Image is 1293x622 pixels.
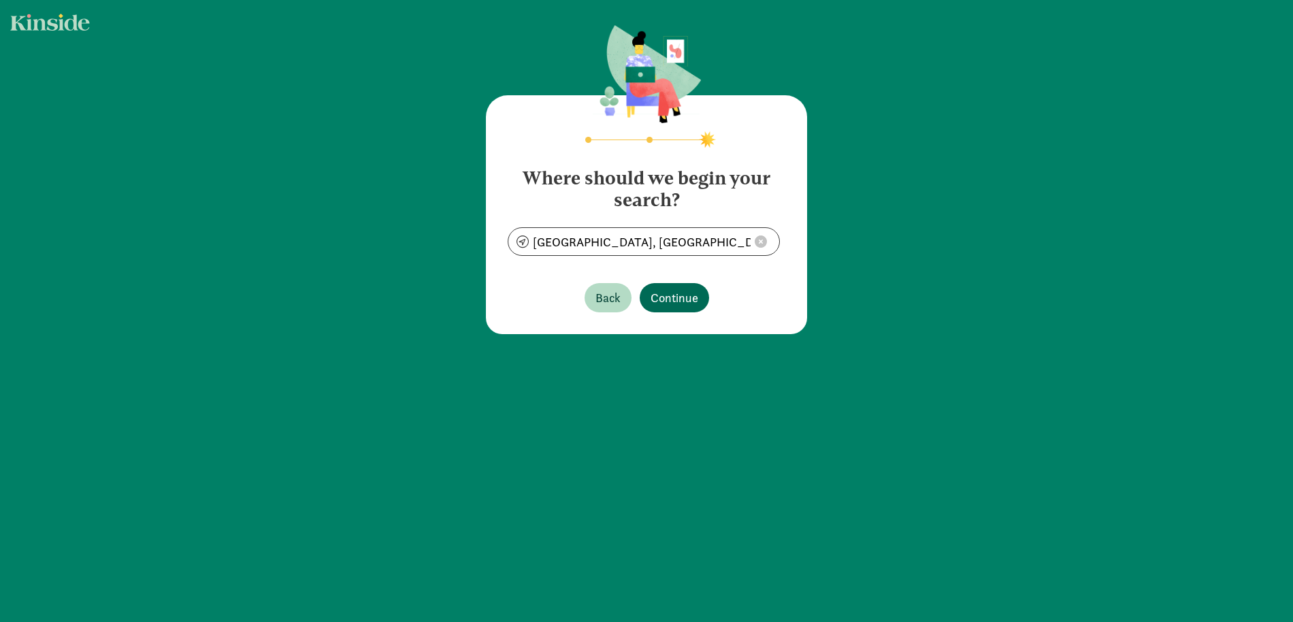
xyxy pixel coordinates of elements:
[640,283,709,312] button: Continue
[508,157,785,211] h4: Where should we begin your search?
[595,289,621,307] span: Back
[508,228,779,255] input: enter zipcode or address
[651,289,698,307] span: Continue
[585,283,632,312] button: Back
